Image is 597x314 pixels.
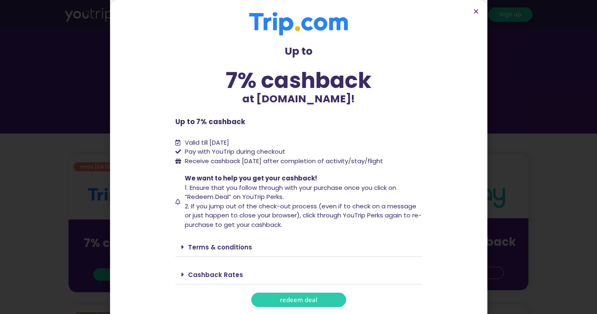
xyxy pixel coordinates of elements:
[175,69,422,91] div: 7% cashback
[251,293,346,307] a: redeem deal
[185,138,229,147] span: Valid till [DATE]
[175,265,422,284] div: Cashback Rates
[185,183,396,201] span: 1. Ensure that you follow through with your purchase once you click on “Redeem Deal” on YouTrip P...
[175,238,422,257] div: Terms & conditions
[185,202,422,229] span: 2. If you jump out of the check-out process (even if to check on a message or just happen to clos...
[175,44,422,59] p: Up to
[188,243,252,252] a: Terms & conditions
[183,147,285,157] span: Pay with YouTrip during checkout
[175,117,245,127] b: Up to 7% cashback
[185,157,383,165] span: Receive cashback [DATE] after completion of activity/stay/flight
[185,174,317,182] span: We want to help you get your cashback!
[188,270,243,279] a: Cashback Rates
[175,91,422,107] p: at [DOMAIN_NAME]!
[280,297,317,303] span: redeem deal
[473,8,479,14] a: Close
